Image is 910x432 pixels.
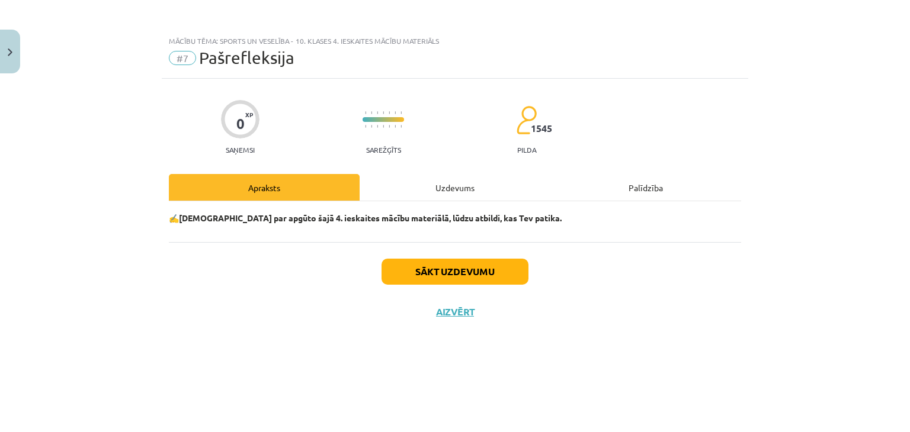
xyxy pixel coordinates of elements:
[245,111,253,118] span: XP
[179,212,562,223] b: [DEMOGRAPHIC_DATA] par apgūto šajā 4. ieskaites mācību materiālā, lūdzu atbildi, kas Tev patika.
[517,146,536,154] p: pilda
[389,125,390,128] img: icon-short-line-57e1e144782c952c97e751825c79c345078a6d821885a25fce030b3d8c18986b.svg
[371,125,372,128] img: icon-short-line-57e1e144782c952c97e751825c79c345078a6d821885a25fce030b3d8c18986b.svg
[382,259,528,285] button: Sākt uzdevumu
[550,174,741,201] div: Palīdzība
[371,111,372,114] img: icon-short-line-57e1e144782c952c97e751825c79c345078a6d821885a25fce030b3d8c18986b.svg
[360,174,550,201] div: Uzdevums
[377,125,378,128] img: icon-short-line-57e1e144782c952c97e751825c79c345078a6d821885a25fce030b3d8c18986b.svg
[169,51,196,65] span: #7
[221,146,259,154] p: Saņemsi
[365,111,366,114] img: icon-short-line-57e1e144782c952c97e751825c79c345078a6d821885a25fce030b3d8c18986b.svg
[432,306,478,318] button: Aizvērt
[395,125,396,128] img: icon-short-line-57e1e144782c952c97e751825c79c345078a6d821885a25fce030b3d8c18986b.svg
[383,125,384,128] img: icon-short-line-57e1e144782c952c97e751825c79c345078a6d821885a25fce030b3d8c18986b.svg
[236,115,245,132] div: 0
[400,111,402,114] img: icon-short-line-57e1e144782c952c97e751825c79c345078a6d821885a25fce030b3d8c18986b.svg
[383,111,384,114] img: icon-short-line-57e1e144782c952c97e751825c79c345078a6d821885a25fce030b3d8c18986b.svg
[400,125,402,128] img: icon-short-line-57e1e144782c952c97e751825c79c345078a6d821885a25fce030b3d8c18986b.svg
[169,174,360,201] div: Apraksts
[365,125,366,128] img: icon-short-line-57e1e144782c952c97e751825c79c345078a6d821885a25fce030b3d8c18986b.svg
[169,37,741,45] div: Mācību tēma: Sports un veselība - 10. klases 4. ieskaites mācību materiāls
[516,105,537,135] img: students-c634bb4e5e11cddfef0936a35e636f08e4e9abd3cc4e673bd6f9a4125e45ecb1.svg
[389,111,390,114] img: icon-short-line-57e1e144782c952c97e751825c79c345078a6d821885a25fce030b3d8c18986b.svg
[169,212,741,224] p: ✍️
[366,146,401,154] p: Sarežģīts
[8,49,12,56] img: icon-close-lesson-0947bae3869378f0d4975bcd49f059093ad1ed9edebbc8119c70593378902aed.svg
[395,111,396,114] img: icon-short-line-57e1e144782c952c97e751825c79c345078a6d821885a25fce030b3d8c18986b.svg
[377,111,378,114] img: icon-short-line-57e1e144782c952c97e751825c79c345078a6d821885a25fce030b3d8c18986b.svg
[199,48,294,67] span: Pašrefleksija
[531,123,552,134] span: 1545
